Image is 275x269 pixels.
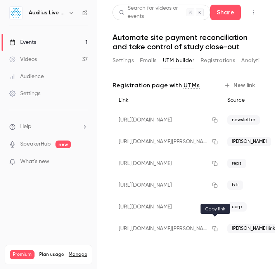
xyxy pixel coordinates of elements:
p: Registration page with [112,81,200,90]
div: [URL][DOMAIN_NAME][PERSON_NAME] [112,218,221,239]
span: Premium [10,250,35,259]
button: New link [221,79,259,92]
span: reps [227,159,246,168]
span: [PERSON_NAME] [227,137,271,146]
div: Events [9,38,36,46]
img: Auxilius Live Sessions [10,7,22,19]
button: UTM builder [163,54,194,67]
a: SpeakerHub [20,140,51,148]
span: new [55,141,71,148]
div: [URL][DOMAIN_NAME] [112,174,221,196]
button: Share [210,5,241,20]
div: Link [112,92,221,109]
h6: Auxilius Live Sessions [29,9,65,17]
button: Emails [140,54,156,67]
li: help-dropdown-opener [9,123,88,131]
span: corp [227,202,247,212]
span: Help [20,123,31,131]
div: [URL][DOMAIN_NAME][PERSON_NAME] [112,131,221,153]
button: Settings [112,54,134,67]
span: newsletter [227,115,260,125]
div: Settings [9,90,40,97]
span: Plan usage [39,252,64,258]
span: What's new [20,158,49,166]
div: [URL][DOMAIN_NAME] [112,109,221,131]
div: [URL][DOMAIN_NAME] [112,196,221,218]
button: Registrations [201,54,235,67]
h1: Automate site payment reconciliation and take control of study close-out [112,33,259,51]
div: Audience [9,73,44,80]
a: UTMs [183,81,200,90]
iframe: Noticeable Trigger [78,158,88,165]
div: Videos [9,56,37,63]
button: Analytics [241,54,265,67]
a: Manage [69,252,87,258]
span: b li [227,180,243,190]
div: Search for videos or events [119,4,187,21]
div: [URL][DOMAIN_NAME] [112,153,221,174]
